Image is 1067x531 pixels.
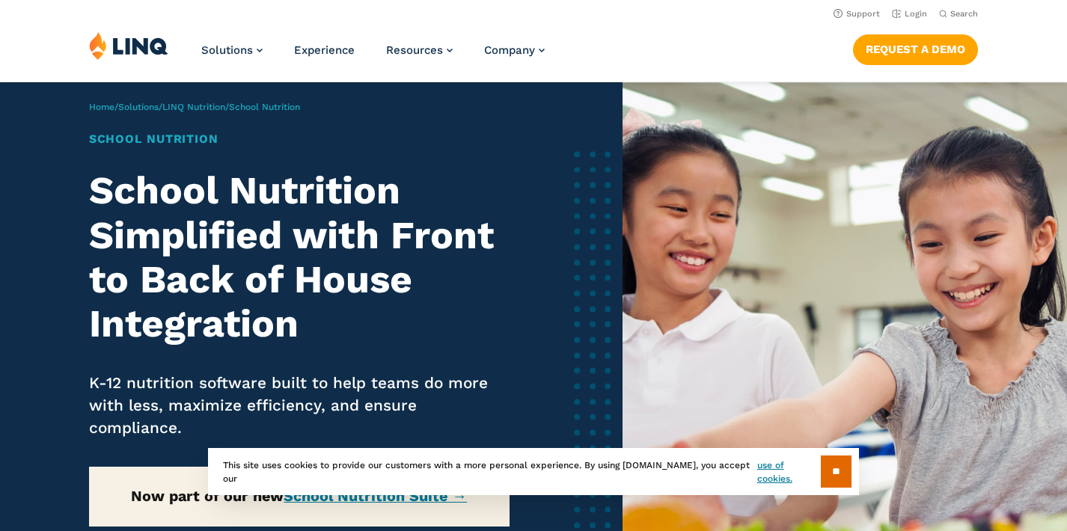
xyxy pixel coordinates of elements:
span: School Nutrition [229,102,300,112]
a: Company [484,43,545,57]
nav: Button Navigation [853,31,978,64]
span: Resources [386,43,443,57]
p: K-12 nutrition software built to help teams do more with less, maximize efficiency, and ensure co... [89,372,510,439]
span: Search [950,9,978,19]
img: LINQ | K‑12 Software [89,31,168,60]
a: LINQ Nutrition [162,102,225,112]
a: Solutions [201,43,263,57]
a: Resources [386,43,453,57]
a: use of cookies. [757,458,821,485]
h2: School Nutrition Simplified with Front to Back of House Integration [89,168,510,346]
span: Solutions [201,43,253,57]
a: Support [834,9,880,19]
nav: Primary Navigation [201,31,545,81]
a: Login [892,9,927,19]
span: Company [484,43,535,57]
span: / / / [89,102,300,112]
div: This site uses cookies to provide our customers with a more personal experience. By using [DOMAIN... [208,448,859,495]
a: Experience [294,43,355,57]
button: Open Search Bar [939,8,978,19]
a: Request a Demo [853,34,978,64]
h1: School Nutrition [89,130,510,148]
a: Solutions [118,102,159,112]
a: Home [89,102,114,112]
